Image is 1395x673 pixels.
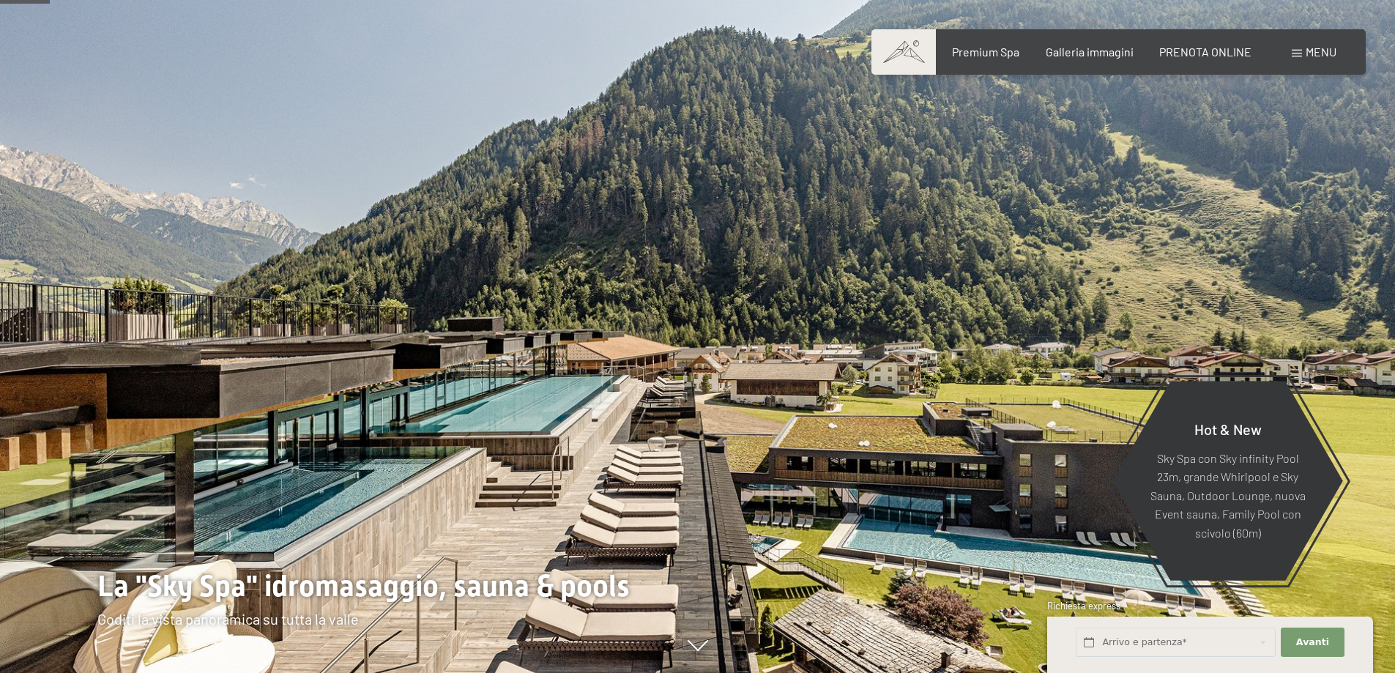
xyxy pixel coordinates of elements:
[1194,420,1262,437] span: Hot & New
[1159,45,1251,59] a: PRENOTA ONLINE
[1306,45,1336,59] span: Menu
[1148,448,1307,542] p: Sky Spa con Sky infinity Pool 23m, grande Whirlpool e Sky Sauna, Outdoor Lounge, nuova Event saun...
[1047,600,1120,611] span: Richiesta express
[1296,636,1329,649] span: Avanti
[1112,380,1344,581] a: Hot & New Sky Spa con Sky infinity Pool 23m, grande Whirlpool e Sky Sauna, Outdoor Lounge, nuova ...
[1281,628,1344,658] button: Avanti
[1046,45,1134,59] a: Galleria immagini
[952,45,1019,59] a: Premium Spa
